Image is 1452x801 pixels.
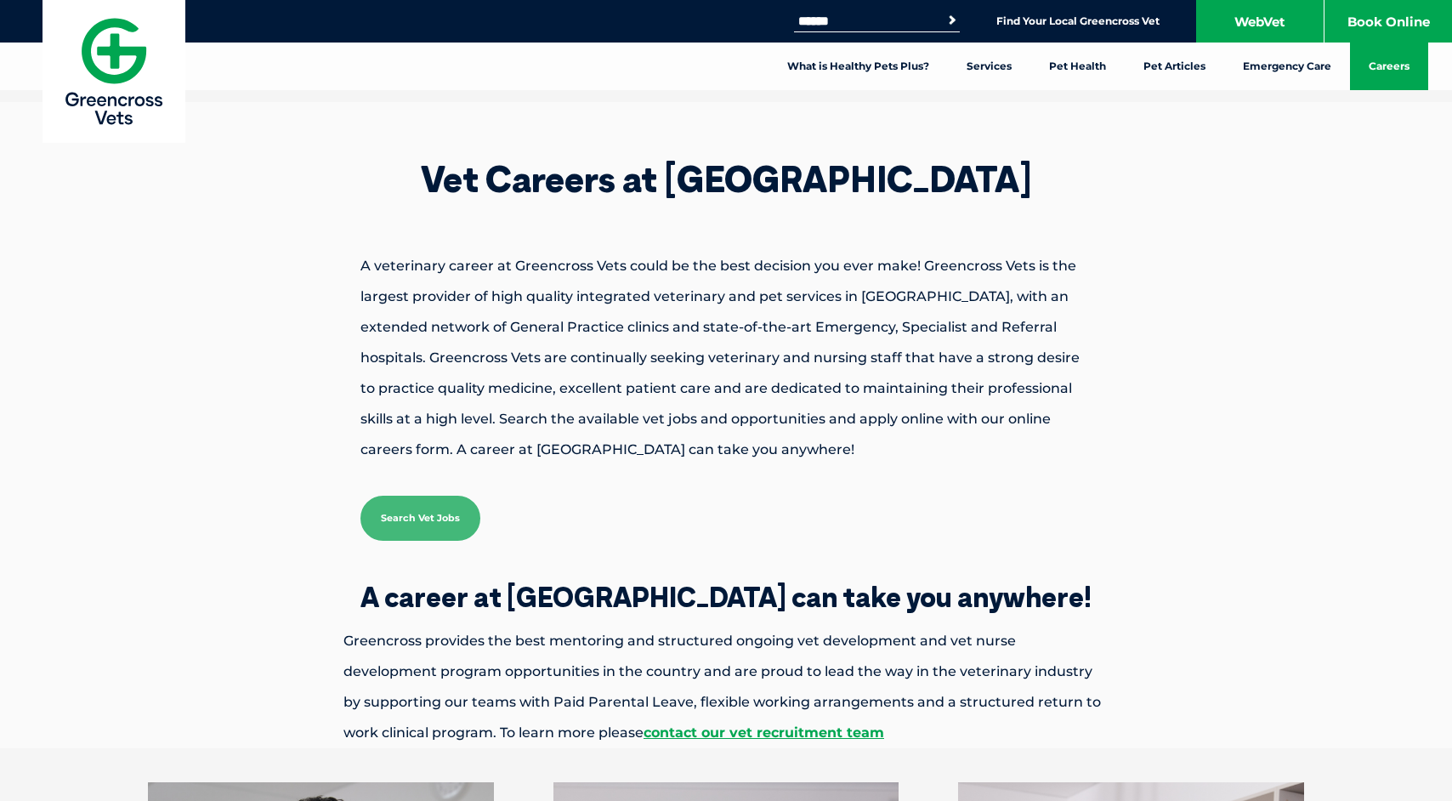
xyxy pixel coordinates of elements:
[301,251,1151,465] p: A veterinary career at Greencross Vets could be the best decision you ever make! Greencross Vets ...
[301,162,1151,197] h1: Vet Careers at [GEOGRAPHIC_DATA]
[284,583,1168,611] h2: A career at [GEOGRAPHIC_DATA] can take you anywhere!
[284,626,1168,748] p: Greencross provides the best mentoring and structured ongoing vet development and vet nurse devel...
[769,43,948,90] a: What is Healthy Pets Plus?
[360,496,480,541] a: Search Vet Jobs
[944,12,961,29] button: Search
[948,43,1030,90] a: Services
[1350,43,1428,90] a: Careers
[1125,43,1224,90] a: Pet Articles
[996,14,1160,28] a: Find Your Local Greencross Vet
[1030,43,1125,90] a: Pet Health
[644,724,884,741] a: contact our vet recruitment team
[1224,43,1350,90] a: Emergency Care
